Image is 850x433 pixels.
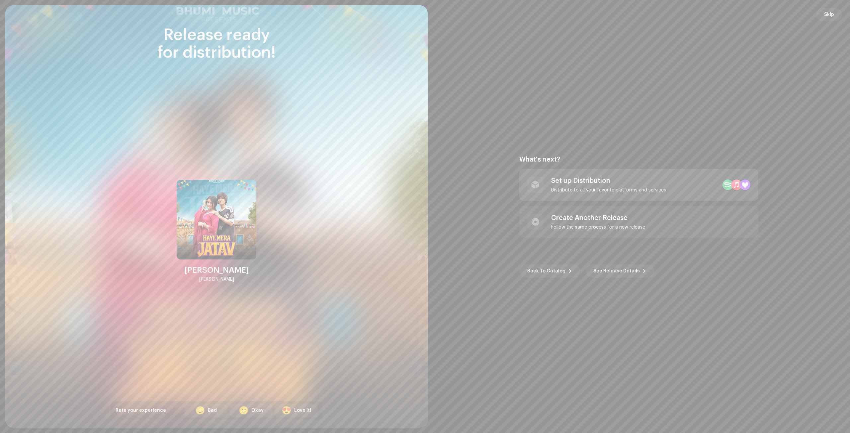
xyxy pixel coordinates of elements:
[519,206,758,238] re-a-post-create-item: Create Another Release
[593,264,640,278] span: See Release Details
[110,27,323,62] div: Release ready for distribution!
[519,156,758,164] div: What's next?
[116,408,166,413] span: Rate your experience
[816,8,842,21] button: Skip
[282,406,292,414] div: 😍
[199,275,234,283] div: [PERSON_NAME]
[184,265,249,275] div: [PERSON_NAME]
[519,264,580,278] button: Back To Catalog
[551,225,645,230] div: Follow the same process for a new release
[551,187,666,193] div: Distribute to all your favorite platforms and services
[239,406,249,414] div: 🙂
[195,406,205,414] div: 😞
[585,264,654,278] button: See Release Details
[527,264,565,278] span: Back To Catalog
[177,180,256,259] img: 43b40eb2-a110-4e51-8fcf-f32c7ba18c94
[294,407,311,414] div: Love it!
[551,177,666,185] div: Set up Distribution
[519,169,758,201] re-a-post-create-item: Set up Distribution
[251,407,264,414] div: Okay
[551,214,645,222] div: Create Another Release
[824,8,834,21] span: Skip
[208,407,217,414] div: Bad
